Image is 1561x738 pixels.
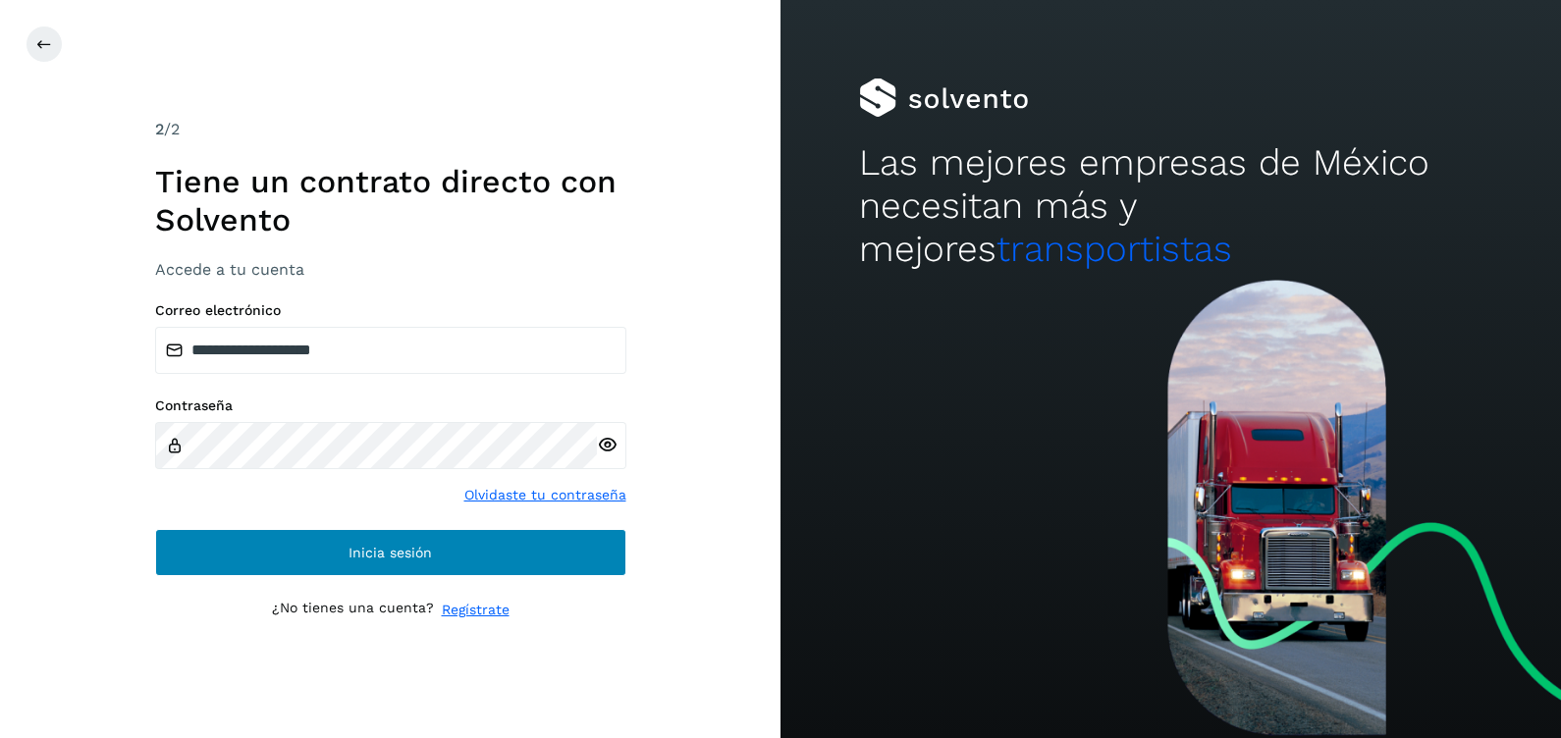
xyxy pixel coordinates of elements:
h1: Tiene un contrato directo con Solvento [155,163,626,238]
a: Regístrate [442,600,510,620]
a: Olvidaste tu contraseña [464,485,626,505]
p: ¿No tienes una cuenta? [272,600,434,620]
div: /2 [155,118,626,141]
button: Inicia sesión [155,529,626,576]
h2: Las mejores empresas de México necesitan más y mejores [859,141,1483,272]
span: Inicia sesión [349,546,432,559]
span: transportistas [996,228,1232,270]
span: 2 [155,120,164,138]
label: Correo electrónico [155,302,626,319]
h3: Accede a tu cuenta [155,260,626,279]
label: Contraseña [155,397,626,414]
